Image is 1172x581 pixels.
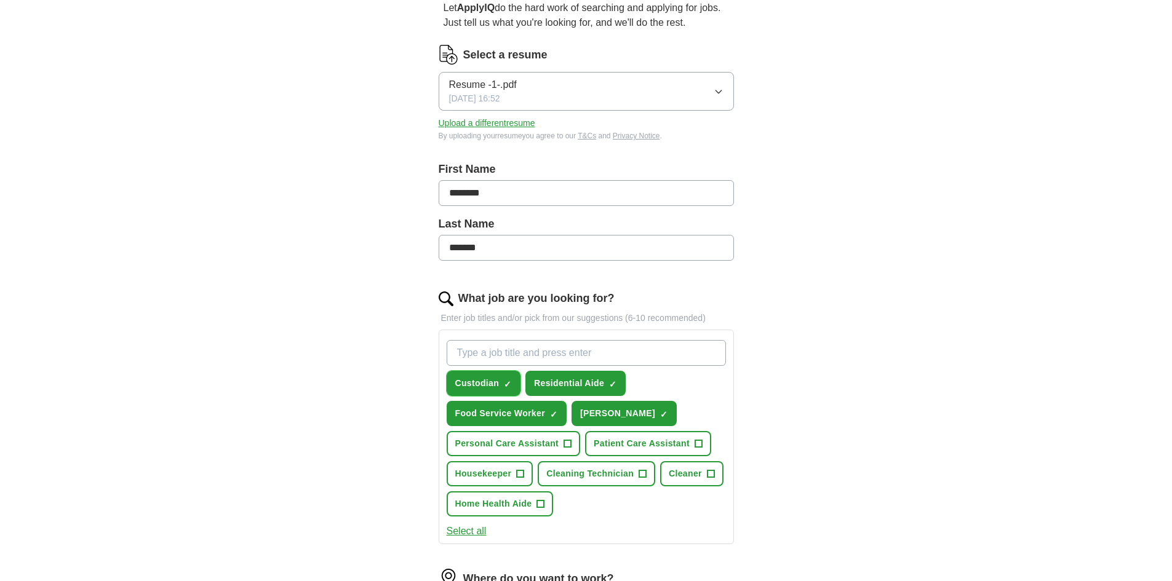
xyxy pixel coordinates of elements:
[439,312,734,325] p: Enter job titles and/or pick from our suggestions (6-10 recommended)
[458,290,615,307] label: What job are you looking for?
[534,377,604,390] span: Residential Aide
[449,92,500,105] span: [DATE] 16:52
[447,524,487,539] button: Select all
[439,216,734,232] label: Last Name
[525,371,626,396] button: Residential Aide✓
[447,491,554,516] button: Home Health Aide
[594,437,690,450] span: Patient Care Assistant
[660,409,668,419] span: ✓
[546,467,634,480] span: Cleaning Technician
[439,45,458,65] img: CV Icon
[447,340,726,366] input: Type a job title and press enter
[463,47,548,63] label: Select a resume
[455,497,532,510] span: Home Health Aide
[447,431,581,456] button: Personal Care Assistant
[455,377,500,390] span: Custodian
[455,467,512,480] span: Housekeeper
[572,401,677,426] button: [PERSON_NAME]✓
[455,437,559,450] span: Personal Care Assistant
[455,407,545,420] span: Food Service Worker
[439,161,734,178] label: First Name
[609,379,616,389] span: ✓
[504,379,511,389] span: ✓
[447,371,521,396] button: Custodian✓
[613,132,660,140] a: Privacy Notice
[585,431,711,456] button: Patient Care Assistant
[660,461,724,486] button: Cleaner
[449,77,517,92] span: Resume -1-.pdf
[578,132,596,140] a: T&Cs
[439,72,734,111] button: Resume -1-.pdf[DATE] 16:52
[580,407,655,420] span: [PERSON_NAME]
[538,461,655,486] button: Cleaning Technician
[550,409,557,419] span: ✓
[439,291,453,306] img: search.png
[447,461,533,486] button: Housekeeper
[439,117,535,130] button: Upload a differentresume
[669,467,702,480] span: Cleaner
[457,2,495,13] strong: ApplyIQ
[439,130,734,141] div: By uploading your resume you agree to our and .
[447,401,567,426] button: Food Service Worker✓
